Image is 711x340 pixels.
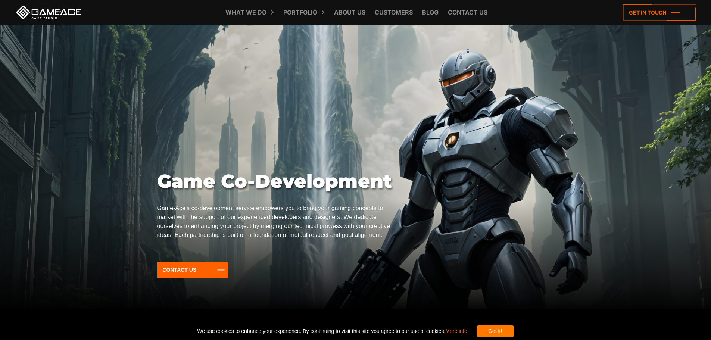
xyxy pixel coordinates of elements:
[445,328,467,334] a: More info
[197,325,467,337] span: We use cookies to enhance your experience. By continuing to visit this site you agree to our use ...
[157,170,395,193] h1: Game Co-Development
[157,204,395,240] p: Game-Ace's co-development service empowers you to bring your gaming concepts to market with the s...
[157,262,228,278] a: Contact Us
[623,4,696,21] a: Get in touch
[477,325,514,337] div: Got it!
